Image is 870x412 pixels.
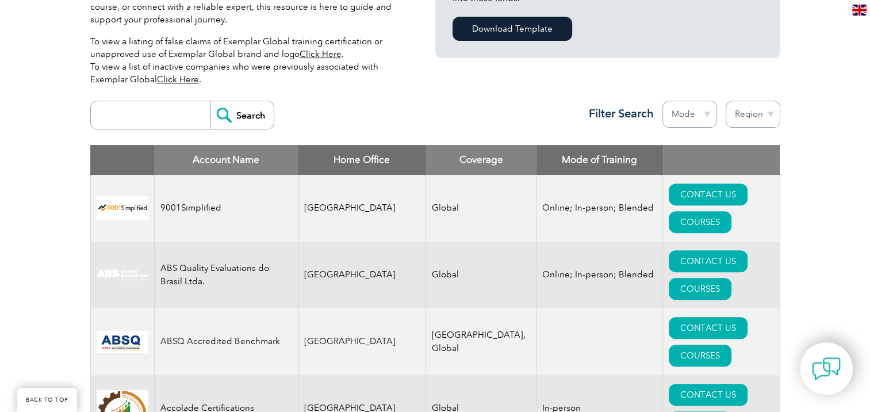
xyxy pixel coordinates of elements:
th: Coverage: activate to sort column ascending [426,145,536,175]
th: : activate to sort column ascending [663,145,780,175]
th: Mode of Training: activate to sort column ascending [536,145,663,175]
td: ABSQ Accredited Benchmark [154,308,298,375]
th: Home Office: activate to sort column ascending [298,145,426,175]
td: Global [426,175,536,242]
a: CONTACT US [669,250,748,272]
img: cc24547b-a6e0-e911-a812-000d3a795b83-logo.png [97,331,148,353]
td: Online; In-person; Blended [536,242,663,308]
td: [GEOGRAPHIC_DATA] [298,175,426,242]
a: COURSES [669,345,731,367]
h3: Filter Search [582,106,654,121]
a: CONTACT US [669,317,748,339]
td: 9001Simplified [154,175,298,242]
a: Click Here [157,74,199,85]
th: Account Name: activate to sort column descending [154,145,298,175]
td: Global [426,242,536,308]
img: en [852,5,867,16]
a: BACK TO TOP [17,388,77,412]
a: COURSES [669,211,731,233]
td: [GEOGRAPHIC_DATA], Global [426,308,536,375]
img: c92924ac-d9bc-ea11-a814-000d3a79823d-logo.jpg [97,269,148,281]
img: contact-chat.png [812,354,841,383]
td: Online; In-person; Blended [536,175,663,242]
a: CONTACT US [669,184,748,205]
a: CONTACT US [669,384,748,406]
a: Download Template [453,17,572,41]
p: To view a listing of false claims of Exemplar Global training certification or unapproved use of ... [90,35,401,86]
img: 37c9c059-616f-eb11-a812-002248153038-logo.png [97,196,148,220]
input: Search [210,101,274,129]
td: [GEOGRAPHIC_DATA] [298,308,426,375]
a: Click Here [300,49,342,59]
td: ABS Quality Evaluations do Brasil Ltda. [154,242,298,308]
a: COURSES [669,278,731,300]
td: [GEOGRAPHIC_DATA] [298,242,426,308]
